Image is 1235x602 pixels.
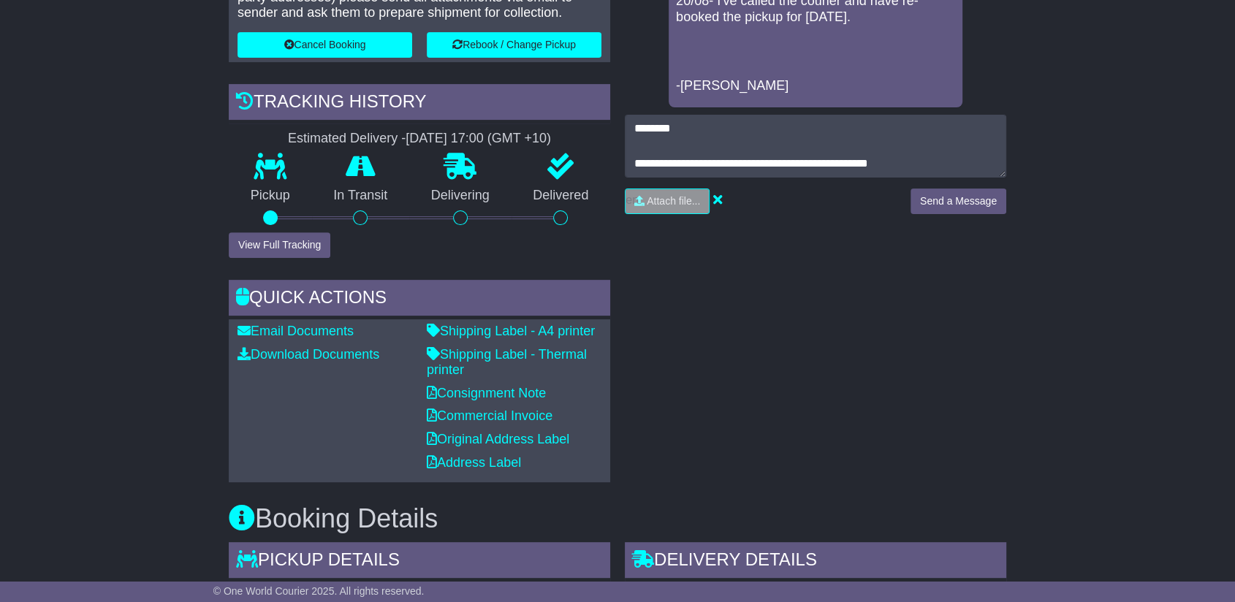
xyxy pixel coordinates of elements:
[229,504,1006,533] h3: Booking Details
[229,232,330,258] button: View Full Tracking
[229,131,610,147] div: Estimated Delivery -
[427,455,521,470] a: Address Label
[427,32,601,58] button: Rebook / Change Pickup
[406,131,551,147] div: [DATE] 17:00 (GMT +10)
[427,408,552,423] a: Commercial Invoice
[427,386,546,400] a: Consignment Note
[676,78,955,94] p: -[PERSON_NAME]
[237,347,379,362] a: Download Documents
[237,324,354,338] a: Email Documents
[213,585,425,597] span: © One World Courier 2025. All rights reserved.
[312,188,410,204] p: In Transit
[512,188,611,204] p: Delivered
[427,347,587,378] a: Shipping Label - Thermal printer
[229,280,610,319] div: Quick Actions
[229,542,610,582] div: Pickup Details
[409,188,512,204] p: Delivering
[229,84,610,123] div: Tracking history
[427,324,595,338] a: Shipping Label - A4 printer
[229,188,312,204] p: Pickup
[911,188,1006,214] button: Send a Message
[625,542,1006,582] div: Delivery Details
[237,32,412,58] button: Cancel Booking
[427,432,569,446] a: Original Address Label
